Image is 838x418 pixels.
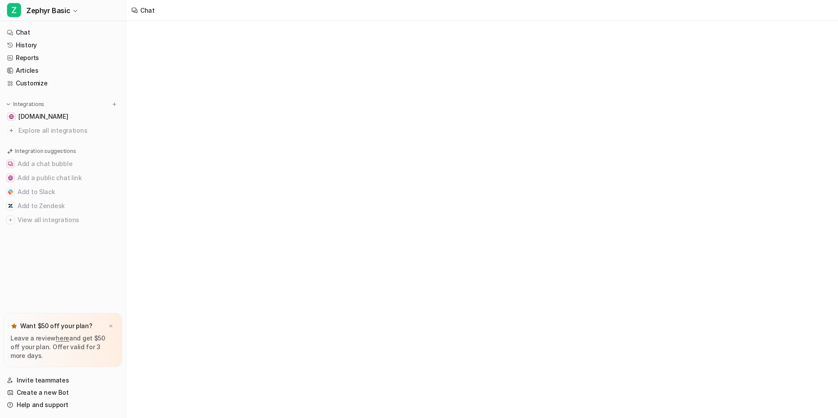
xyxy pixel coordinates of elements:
a: Chat [4,26,122,39]
img: Add a public chat link [8,175,13,181]
span: Z [7,3,21,17]
button: Add a public chat linkAdd a public chat link [4,171,122,185]
button: Integrations [4,100,47,109]
button: Add to SlackAdd to Slack [4,185,122,199]
a: Articles [4,64,122,77]
p: Integrations [13,101,44,108]
a: Help and support [4,399,122,411]
button: View all integrationsView all integrations [4,213,122,227]
div: Chat [140,6,155,15]
p: Integration suggestions [15,147,76,155]
img: explore all integrations [7,126,16,135]
a: Customize [4,77,122,89]
a: Invite teammates [4,374,122,386]
img: x [108,323,114,329]
button: Add to ZendeskAdd to Zendesk [4,199,122,213]
a: History [4,39,122,51]
img: Add to Slack [8,189,13,195]
p: Want $50 off your plan? [20,322,92,330]
img: expand menu [5,101,11,107]
button: Add a chat bubbleAdd a chat bubble [4,157,122,171]
a: Reports [4,52,122,64]
img: menu_add.svg [111,101,117,107]
a: Explore all integrations [4,124,122,137]
span: [DOMAIN_NAME] [18,112,68,121]
img: View all integrations [8,217,13,223]
img: star [11,322,18,329]
a: zephyrsailshades.co.uk[DOMAIN_NAME] [4,110,122,123]
img: zephyrsailshades.co.uk [9,114,14,119]
a: Create a new Bot [4,386,122,399]
p: Leave a review and get $50 off your plan. Offer valid for 3 more days. [11,334,115,360]
img: Add to Zendesk [8,203,13,209]
a: here [56,334,69,342]
span: Zephyr Basic [26,4,70,17]
img: Add a chat bubble [8,161,13,166]
span: Explore all integrations [18,124,119,138]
